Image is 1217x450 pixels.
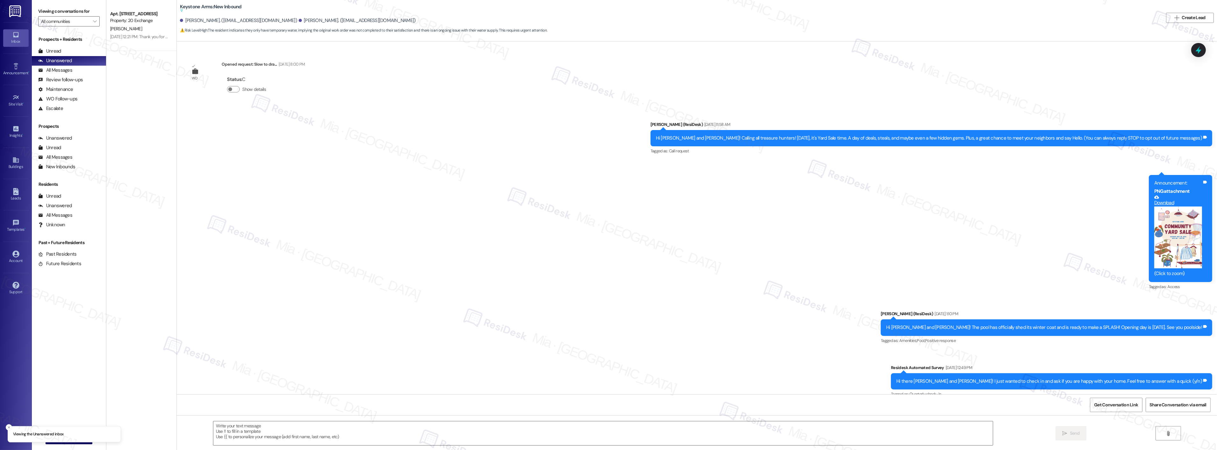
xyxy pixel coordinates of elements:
div: Hi [PERSON_NAME] and [PERSON_NAME]! Calling all treasure hunters! [DATE], it's Yard Sale time. A ... [656,135,1202,142]
div: Hi [PERSON_NAME] and [PERSON_NAME]! The pool has officially shed its winter coat and is ready to ... [886,324,1202,331]
div: Unanswered [38,135,72,142]
span: Pool , [917,338,925,343]
label: Show details [242,86,266,93]
button: Share Conversation via email [1146,398,1211,412]
div: Unanswered [38,57,72,64]
a: Templates • [3,217,29,235]
button: Zoom image [1154,207,1202,268]
div: WO Follow-ups [38,96,77,102]
span: : The resident indicates they only have temporary water, implying the original work order was not... [180,27,547,34]
div: Unread [38,193,61,200]
span: Quarterly check-in [909,391,941,397]
div: Review follow-ups [38,76,83,83]
div: Escalate [38,105,63,112]
div: [PERSON_NAME] (ResiDesk) [651,121,1212,130]
div: Opened request: Slow to dra... [222,61,305,70]
div: [PERSON_NAME] (ResiDesk) [881,310,1212,319]
div: Prospects [32,123,106,130]
span: [PERSON_NAME] [110,26,142,32]
a: Inbox [3,29,29,47]
a: Site Visit • [3,92,29,109]
div: [DATE] 11:58 AM [703,121,730,128]
div: [DATE] 1:10 PM [933,310,958,317]
a: Insights • [3,123,29,141]
div: New Inbounds [38,163,75,170]
label: Viewing conversations for [38,6,100,16]
div: [PERSON_NAME]. ([EMAIL_ADDRESS][DOMAIN_NAME]) [180,17,297,24]
div: Unread [38,144,61,151]
span: Access [1167,284,1180,289]
div: Future Residents [38,260,81,267]
button: Send [1056,426,1086,440]
b: Status [227,76,241,83]
div: Property: 20 Exchange [110,17,169,24]
div: Tagged as: [891,389,1212,399]
a: Support [3,280,29,297]
div: [DATE] 8:00 PM [277,61,305,68]
span: Positive response [925,338,956,343]
button: Close toast [6,424,12,431]
div: [DATE] 12:49 PM [944,364,972,371]
span: Create Lead [1182,14,1206,21]
a: Buildings [3,155,29,172]
div: Residents [32,181,106,188]
span: Call request [669,148,689,154]
div: Announcement: [1154,180,1202,186]
div: All Messages [38,212,72,219]
div: Past Residents [38,251,77,258]
div: Past + Future Residents [32,239,106,246]
div: Unanswered [38,202,72,209]
div: Tagged as: [881,336,1212,345]
p: Viewing the Unanswered inbox [13,432,64,437]
div: [DATE] 12:21 PM: Thank you for contacting our leasing department. A leasing partner will be in to... [110,34,395,40]
div: Prospects + Residents [32,36,106,43]
div: WO [192,75,198,82]
span: Get Conversation Link [1094,402,1138,408]
div: Maintenance [38,86,73,93]
b: PNG attachment [1154,188,1190,194]
span: Amenities , [899,338,917,343]
div: Apt. [STREET_ADDRESS] [110,11,169,17]
div: : C [227,75,268,84]
div: Tagged as: [1149,282,1212,291]
div: All Messages [38,67,72,74]
span: Send [1070,430,1080,437]
i:  [1166,431,1171,436]
div: Unknown [38,221,65,228]
a: Account [3,249,29,266]
a: Leads [3,186,29,203]
span: • [22,132,23,137]
div: Tagged as: [651,146,1212,156]
div: Hi there [PERSON_NAME] and [PERSON_NAME]! I just wanted to check in and ask if you are happy with... [896,378,1202,385]
span: • [28,70,29,74]
div: All Messages [38,154,72,161]
div: (Click to zoom) [1154,270,1202,277]
i:  [93,19,96,24]
div: Unread [38,48,61,54]
input: All communities [41,16,89,26]
a: Download [1154,195,1202,206]
i:  [1062,431,1067,436]
span: • [23,101,24,105]
button: Create Lead [1166,13,1214,23]
button: Get Conversation Link [1090,398,1142,412]
b: Keystone Arms: New Inbound [180,4,241,14]
div: [PERSON_NAME]. ([EMAIL_ADDRESS][DOMAIN_NAME]) [299,17,416,24]
img: ResiDesk Logo [9,5,22,17]
div: Residesk Automated Survey [891,364,1212,373]
i:  [1174,15,1179,20]
strong: ⚠️ Risk Level: High [180,28,207,33]
span: Share Conversation via email [1150,402,1206,408]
